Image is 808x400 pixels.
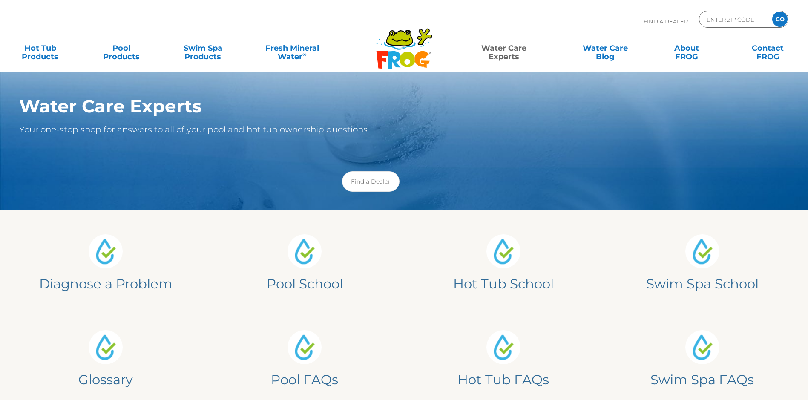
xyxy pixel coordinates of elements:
a: AboutFROG [655,40,718,57]
a: Hot TubProducts [9,40,72,57]
img: school-icon.png [486,234,520,268]
a: Hot Tub SchoolHot Tub SchoolLearn from the experts how to care for your Hot Tub. [411,221,597,306]
img: school-icon.png [685,234,719,268]
a: Water CareBlog [573,40,637,57]
img: Frog Products Logo [371,17,437,69]
a: Swim SpaProducts [171,40,235,57]
a: Find a Dealer [342,171,400,192]
a: Water CareExperts [453,40,555,57]
h4: Diagnose a Problem [22,275,190,292]
img: school-icon.png [89,330,123,364]
input: GO [772,12,788,27]
img: school-icon.png [685,330,719,364]
p: Find A Dealer [644,11,688,32]
p: Your one-stop shop for answers to all of your pool and hot tub ownership questions [19,123,722,136]
img: school-icon.png [486,330,520,364]
sup: ∞ [302,51,307,58]
h4: Hot Tub FAQs [420,371,587,388]
h4: Glossary [22,371,190,388]
img: school-icon.png [288,330,322,364]
a: Diagnose a ProblemDiagnose a Problem2-3 questions and we can help. [13,221,199,306]
a: ContactFROG [736,40,799,57]
a: Pool SchoolPool SchoolLearn from the experts how to care for your pool. [212,221,398,306]
h4: Hot Tub School [420,275,587,292]
img: school-icon.png [89,234,123,268]
h4: Pool FAQs [221,371,388,388]
h4: Swim Spa School [618,275,786,292]
h4: Pool School [221,275,388,292]
a: Swim Spa SchoolSwim Spa SchoolLearn from the experts how to care for your swim spa. [609,221,795,306]
a: PoolProducts [90,40,153,57]
h1: Water Care Experts [19,96,722,116]
a: Fresh MineralWater∞ [253,40,332,57]
h4: Swim Spa FAQs [618,371,786,388]
img: school-icon.png [288,234,322,268]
